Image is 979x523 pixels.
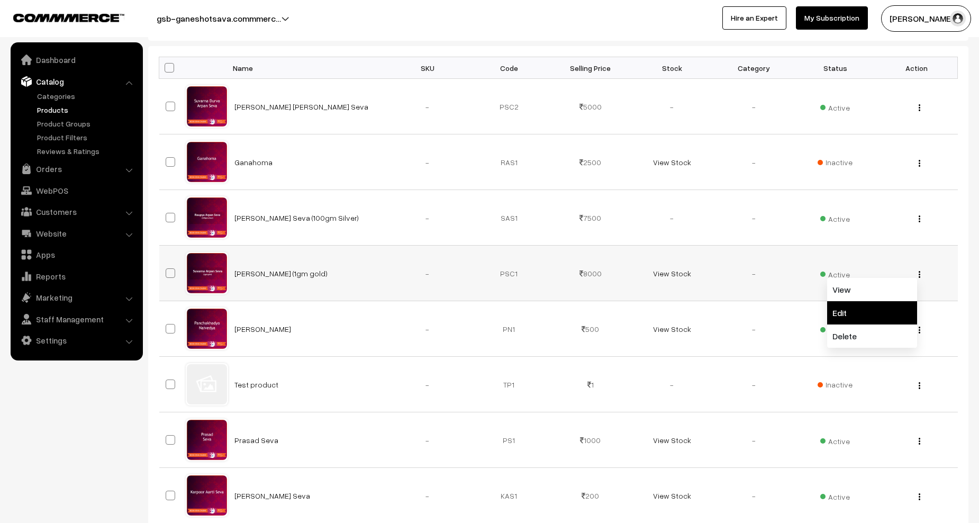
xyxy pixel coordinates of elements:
[13,288,139,307] a: Marketing
[550,79,631,134] td: 5000
[234,324,291,333] a: [PERSON_NAME]
[234,158,273,167] a: Ganahoma
[550,412,631,468] td: 1000
[919,104,920,111] img: Menu
[34,91,139,102] a: Categories
[234,380,278,389] a: Test product
[228,57,387,79] th: Name
[234,269,328,278] a: [PERSON_NAME] (1gm gold)
[713,412,794,468] td: -
[796,6,868,30] a: My Subscription
[387,301,468,357] td: -
[820,489,850,502] span: Active
[234,436,278,445] a: Prasad Seva
[550,301,631,357] td: 500
[34,118,139,129] a: Product Groups
[468,190,550,246] td: SAS1
[13,245,139,264] a: Apps
[34,146,139,157] a: Reviews & Ratings
[919,493,920,500] img: Menu
[794,57,876,79] th: Status
[387,246,468,301] td: -
[820,433,850,447] span: Active
[13,159,139,178] a: Orders
[631,190,713,246] td: -
[13,14,124,22] img: COMMMERCE
[881,5,971,32] button: [PERSON_NAME]
[387,134,468,190] td: -
[468,79,550,134] td: PSC2
[468,412,550,468] td: PS1
[919,271,920,278] img: Menu
[234,491,310,500] a: [PERSON_NAME] Seva
[631,79,713,134] td: -
[550,190,631,246] td: 7500
[827,278,917,301] a: View
[34,132,139,143] a: Product Filters
[234,213,359,222] a: [PERSON_NAME] Seva (100gm Silver)
[550,357,631,412] td: 1
[387,190,468,246] td: -
[387,79,468,134] td: -
[34,104,139,115] a: Products
[468,357,550,412] td: TP1
[234,102,368,111] a: [PERSON_NAME] [PERSON_NAME] Seva
[13,181,139,200] a: WebPOS
[820,211,850,224] span: Active
[653,491,691,500] a: View Stock
[827,301,917,324] a: Edit
[876,57,957,79] th: Action
[919,327,920,333] img: Menu
[13,11,106,23] a: COMMMERCE
[713,79,794,134] td: -
[631,57,713,79] th: Stock
[713,57,794,79] th: Category
[950,11,966,26] img: user
[818,157,853,168] span: Inactive
[550,246,631,301] td: 8000
[820,322,850,336] span: Active
[653,324,691,333] a: View Stock
[631,357,713,412] td: -
[13,72,139,91] a: Catalog
[13,50,139,69] a: Dashboard
[13,224,139,243] a: Website
[13,202,139,221] a: Customers
[820,266,850,280] span: Active
[120,5,318,32] button: gsb-ganeshotsava.commmerc…
[653,158,691,167] a: View Stock
[919,438,920,445] img: Menu
[820,100,850,113] span: Active
[468,57,550,79] th: Code
[387,357,468,412] td: -
[818,379,853,390] span: Inactive
[468,134,550,190] td: RAS1
[550,57,631,79] th: Selling Price
[827,324,917,348] a: Delete
[550,134,631,190] td: 2500
[919,160,920,167] img: Menu
[653,269,691,278] a: View Stock
[653,436,691,445] a: View Stock
[722,6,786,30] a: Hire an Expert
[387,412,468,468] td: -
[468,246,550,301] td: PSC1
[919,215,920,222] img: Menu
[713,301,794,357] td: -
[713,357,794,412] td: -
[713,246,794,301] td: -
[13,267,139,286] a: Reports
[713,134,794,190] td: -
[468,301,550,357] td: PN1
[387,57,468,79] th: SKU
[13,331,139,350] a: Settings
[13,310,139,329] a: Staff Management
[919,382,920,389] img: Menu
[713,190,794,246] td: -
